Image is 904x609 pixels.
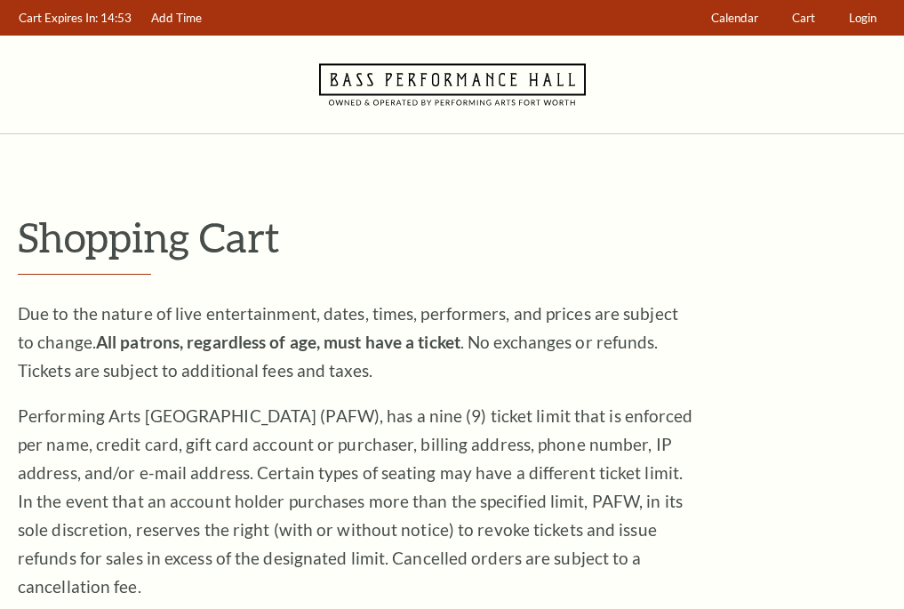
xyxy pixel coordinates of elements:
[703,1,767,36] a: Calendar
[18,303,678,381] span: Due to the nature of live entertainment, dates, times, performers, and prices are subject to chan...
[711,11,758,25] span: Calendar
[143,1,211,36] a: Add Time
[19,11,98,25] span: Cart Expires In:
[841,1,885,36] a: Login
[792,11,815,25] span: Cart
[96,332,460,352] strong: All patrons, regardless of age, must have a ticket
[18,402,693,601] p: Performing Arts [GEOGRAPHIC_DATA] (PAFW), has a nine (9) ticket limit that is enforced per name, ...
[849,11,876,25] span: Login
[100,11,132,25] span: 14:53
[18,214,886,260] p: Shopping Cart
[784,1,824,36] a: Cart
